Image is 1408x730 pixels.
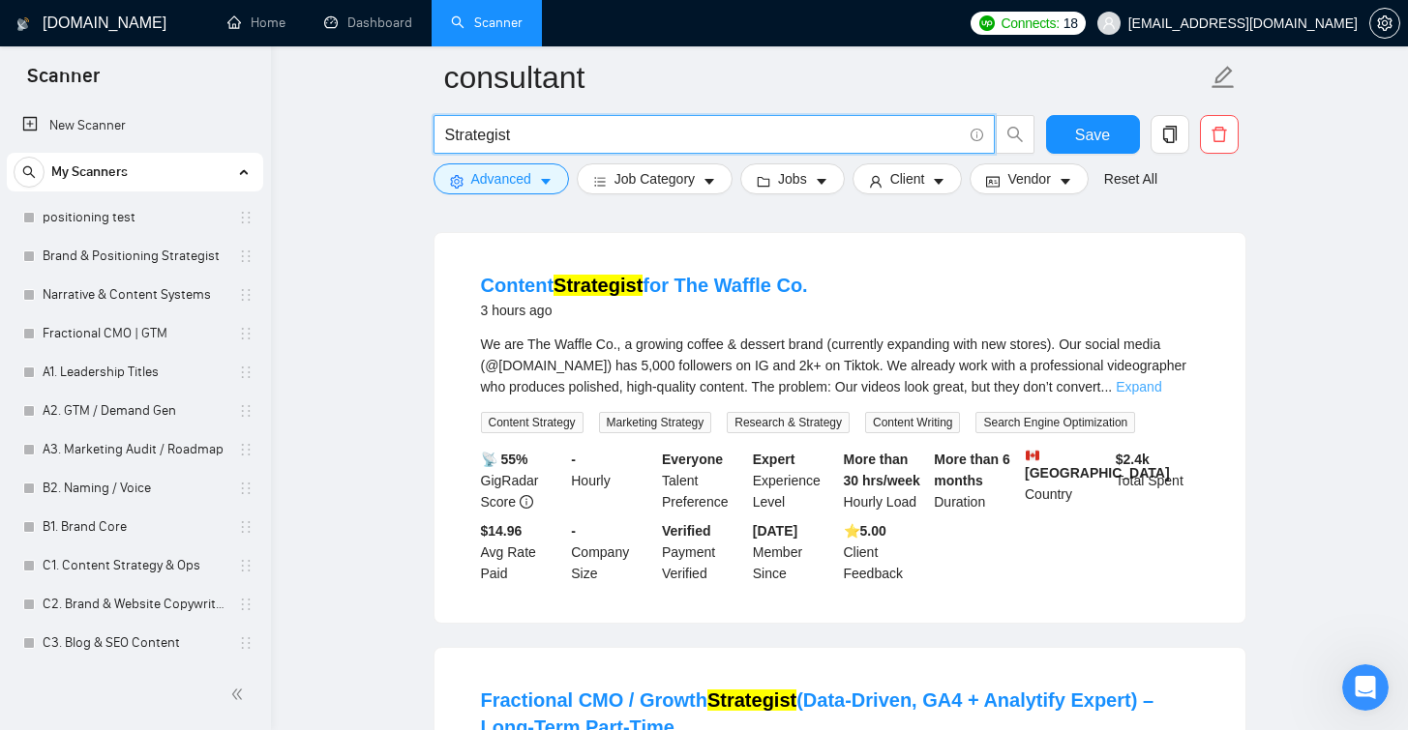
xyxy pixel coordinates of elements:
[238,442,254,457] span: holder
[934,452,1010,488] b: More than 6 months
[662,452,723,467] b: Everyone
[778,168,807,190] span: Jobs
[865,412,960,433] span: Content Writing
[450,174,464,189] span: setting
[238,248,254,264] span: holder
[477,520,568,584] div: Avg Rate Paid
[869,174,883,189] span: user
[1370,15,1399,31] span: setting
[481,452,528,467] b: 📡 55%
[444,53,1207,102] input: Scanner name...
[727,412,850,433] span: Research & Strategy
[658,520,749,584] div: Payment Verified
[986,174,1000,189] span: idcard
[703,174,716,189] span: caret-down
[1026,449,1039,462] img: 🇨🇦
[43,624,226,662] a: C3. Blog & SEO Content
[1342,664,1389,711] iframe: Intercom live chat
[43,392,226,430] a: A2. GTM / Demand Gen
[567,520,658,584] div: Company Size
[707,689,796,711] mark: Strategist
[238,365,254,380] span: holder
[1021,449,1112,512] div: Country
[662,523,711,539] b: Verified
[434,163,569,194] button: settingAdvancedcaret-down
[567,449,658,512] div: Hourly
[1151,115,1189,154] button: copy
[481,299,808,322] div: 3 hours ago
[593,174,607,189] span: bars
[1369,8,1400,39] button: setting
[481,336,1186,394] span: We are The Waffle Co., a growing coffee & dessert brand (currently expanding with new stores). Ou...
[7,106,263,145] li: New Scanner
[979,15,995,31] img: upwork-logo.png
[577,163,733,194] button: barsJob Categorycaret-down
[1101,379,1113,394] span: ...
[43,585,226,624] a: C2. Brand & Website Copywriting
[230,685,250,704] span: double-left
[1059,174,1072,189] span: caret-down
[554,275,643,296] mark: Strategist
[238,326,254,341] span: holder
[753,523,797,539] b: [DATE]
[238,635,254,651] span: holder
[43,430,226,469] a: A3. Marketing Audit / Roadmap
[481,412,584,433] span: Content Strategy
[238,558,254,573] span: holder
[1116,379,1161,394] a: Expand
[740,163,845,194] button: folderJobscaret-down
[1001,13,1059,34] span: Connects:
[451,15,523,31] a: searchScanner
[471,168,531,190] span: Advanced
[238,597,254,612] span: holder
[840,449,931,512] div: Hourly Load
[1025,449,1170,481] b: [GEOGRAPHIC_DATA]
[1201,126,1238,143] span: delete
[996,115,1034,154] button: search
[15,165,44,179] span: search
[840,520,931,584] div: Client Feedback
[749,449,840,512] div: Experience Level
[51,153,128,191] span: My Scanners
[1063,13,1078,34] span: 18
[930,449,1021,512] div: Duration
[815,174,828,189] span: caret-down
[481,334,1199,397] div: We are The Waffle Co., a growing coffee & dessert brand (currently expanding with new stores). Ou...
[890,168,925,190] span: Client
[599,412,712,433] span: Marketing Strategy
[16,9,30,40] img: logo
[971,129,983,141] span: info-circle
[749,520,840,584] div: Member Since
[844,523,886,539] b: ⭐️ 5.00
[477,449,568,512] div: GigRadar Score
[22,106,248,145] a: New Scanner
[853,163,963,194] button: userClientcaret-down
[43,276,226,314] a: Narrative & Content Systems
[997,126,1034,143] span: search
[1369,15,1400,31] a: setting
[14,157,45,188] button: search
[445,123,962,147] input: Search Freelance Jobs...
[43,314,226,353] a: Fractional CMO | GTM
[238,210,254,225] span: holder
[43,508,226,546] a: B1. Brand Core
[227,15,285,31] a: homeHome
[1102,16,1116,30] span: user
[1046,115,1140,154] button: Save
[238,519,254,535] span: holder
[1211,65,1236,90] span: edit
[975,412,1135,433] span: Search Engine Optimization
[238,287,254,303] span: holder
[43,353,226,392] a: A1. Leadership Titles
[43,469,226,508] a: B2. Naming / Voice
[1075,123,1110,147] span: Save
[614,168,695,190] span: Job Category
[1200,115,1239,154] button: delete
[970,163,1088,194] button: idcardVendorcaret-down
[753,452,795,467] b: Expert
[1007,168,1050,190] span: Vendor
[238,403,254,419] span: holder
[324,15,412,31] a: dashboardDashboard
[238,481,254,496] span: holder
[932,174,945,189] span: caret-down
